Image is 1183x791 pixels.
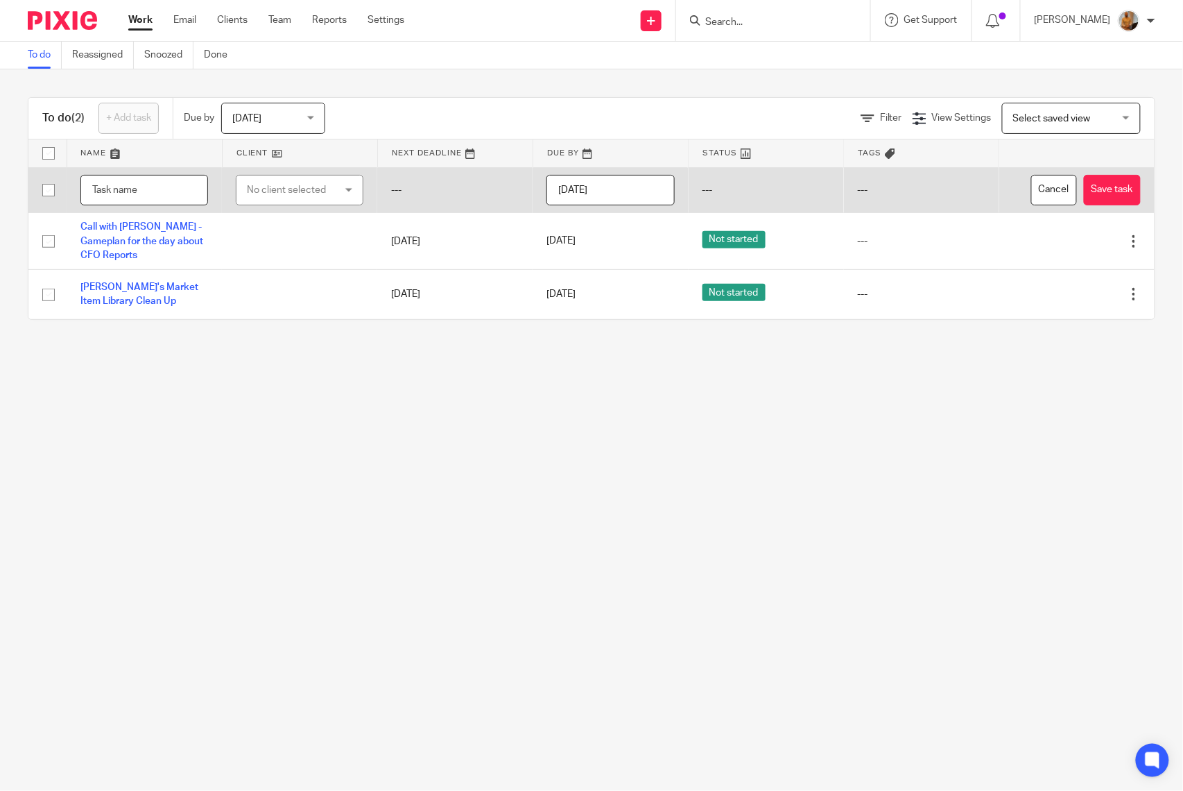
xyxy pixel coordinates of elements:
a: Work [128,13,153,27]
a: Reports [312,13,347,27]
p: Due by [184,111,214,125]
span: Tags [858,149,881,157]
a: Team [268,13,291,27]
a: Clients [217,13,248,27]
span: Not started [702,284,766,301]
a: Done [204,42,238,69]
p: [PERSON_NAME] [1035,13,1111,27]
td: [DATE] [377,270,533,319]
a: + Add task [98,103,159,134]
input: Pick a date [546,175,674,206]
span: Select saved view [1013,114,1091,124]
span: (2) [71,112,85,124]
td: --- [689,167,844,213]
div: --- [858,287,985,301]
div: --- [858,235,985,248]
button: Save task [1084,175,1141,206]
span: Not started [702,231,766,248]
td: --- [844,167,999,213]
span: [DATE] [546,289,576,299]
div: No client selected [247,176,340,205]
input: Task name [80,175,208,206]
span: [DATE] [546,237,576,246]
a: [PERSON_NAME]'s Market Item Library Clean Up [80,282,198,306]
td: --- [377,167,533,213]
button: Cancel [1031,175,1077,206]
td: [DATE] [377,213,533,270]
h1: To do [42,111,85,126]
span: Filter [880,113,902,123]
span: Get Support [904,15,958,25]
a: To do [28,42,62,69]
span: View Settings [932,113,992,123]
a: Snoozed [144,42,193,69]
a: Reassigned [72,42,134,69]
img: 1234.JPG [1118,10,1140,32]
a: Call with [PERSON_NAME] - Gameplan for the day about CFO Reports [80,222,203,260]
span: [DATE] [232,114,261,124]
a: Settings [368,13,404,27]
a: Email [173,13,196,27]
input: Search [704,17,829,29]
img: Pixie [28,11,97,30]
